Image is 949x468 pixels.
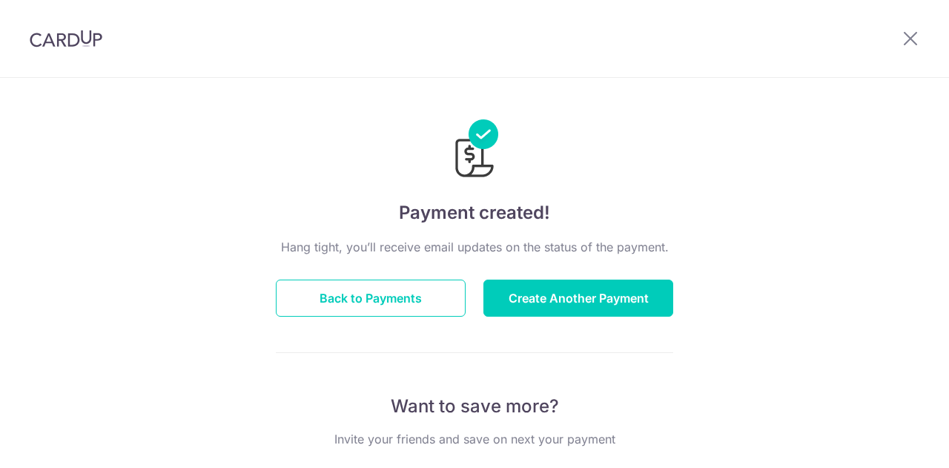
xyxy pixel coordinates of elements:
[276,395,673,418] p: Want to save more?
[276,430,673,448] p: Invite your friends and save on next your payment
[451,119,498,182] img: Payments
[30,30,102,47] img: CardUp
[483,280,673,317] button: Create Another Payment
[276,280,466,317] button: Back to Payments
[276,238,673,256] p: Hang tight, you’ll receive email updates on the status of the payment.
[276,200,673,226] h4: Payment created!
